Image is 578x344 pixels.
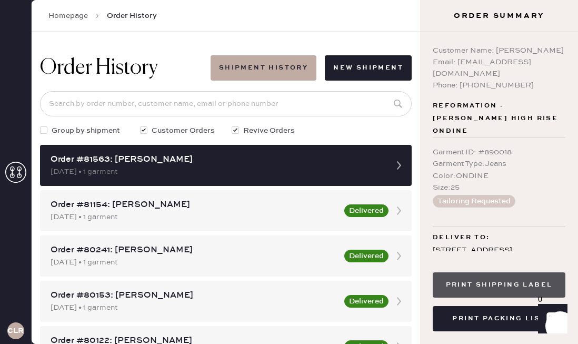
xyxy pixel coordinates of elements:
[51,289,338,302] div: Order #80153: [PERSON_NAME]
[40,55,158,81] h1: Order History
[420,11,578,21] h3: Order Summary
[51,211,338,223] div: [DATE] • 1 garment
[40,91,412,116] input: Search by order number, customer name, email or phone number
[51,302,338,313] div: [DATE] • 1 garment
[51,166,382,178] div: [DATE] • 1 garment
[51,257,338,268] div: [DATE] • 1 garment
[344,250,388,262] button: Delivered
[433,279,565,289] a: Print Shipping Label
[107,11,157,21] span: Order History
[433,306,565,331] button: Print Packing List
[433,231,490,244] span: Deliver to:
[211,55,316,81] button: Shipment History
[51,199,338,211] div: Order #81154: [PERSON_NAME]
[344,295,388,308] button: Delivered
[433,80,565,91] div: Phone: [PHONE_NUMBER]
[48,11,88,21] a: Homepage
[325,55,412,81] button: New Shipment
[433,170,565,182] div: Color : ONDINE
[528,297,573,342] iframe: Front Chat
[433,100,565,137] span: Reformation - [PERSON_NAME] High Rise ONDINE
[433,158,565,170] div: Garment Type : Jeans
[152,125,215,136] span: Customer Orders
[243,125,295,136] span: Revive Orders
[433,244,565,270] div: [STREET_ADDRESS] [GEOGRAPHIC_DATA] , FL 33134
[433,182,565,193] div: Size : 25
[51,153,382,166] div: Order #81563: [PERSON_NAME]
[433,272,565,298] button: Print Shipping Label
[433,146,565,158] div: Garment ID : # 890018
[433,195,515,208] button: Tailoring Requested
[7,327,24,335] h3: CLR
[433,45,565,56] div: Customer Name: [PERSON_NAME]
[433,56,565,80] div: Email: [EMAIL_ADDRESS][DOMAIN_NAME]
[51,244,338,257] div: Order #80241: [PERSON_NAME]
[344,204,388,217] button: Delivered
[52,125,120,136] span: Group by shipment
